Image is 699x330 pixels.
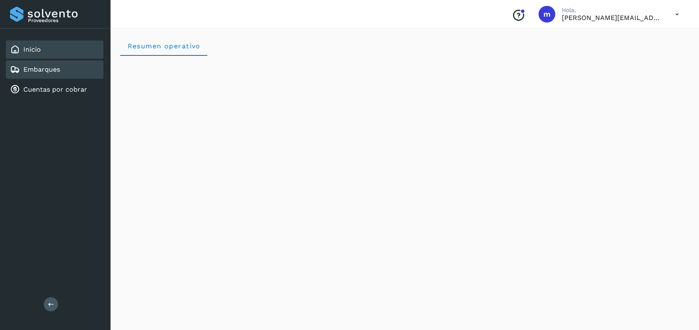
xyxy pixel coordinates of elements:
p: Proveedores [28,17,100,23]
span: Resumen operativo [127,42,201,50]
p: mariela.santiago@fsdelnorte.com [562,14,662,22]
a: Embarques [23,65,60,73]
div: Inicio [6,40,103,59]
div: Embarques [6,60,103,79]
a: Cuentas por cobrar [23,85,87,93]
p: Hola, [562,7,662,14]
div: Cuentas por cobrar [6,80,103,99]
a: Inicio [23,45,41,53]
